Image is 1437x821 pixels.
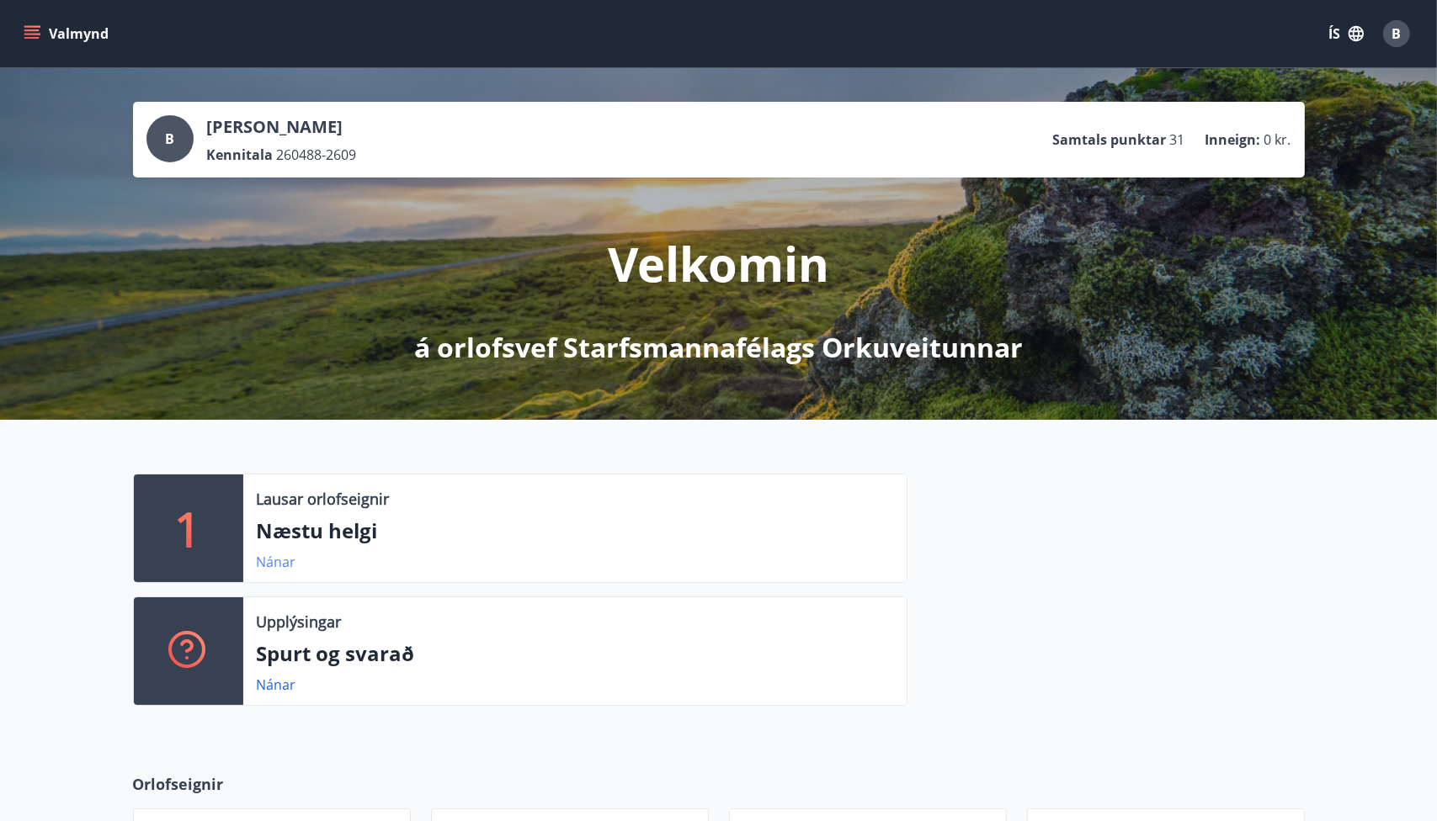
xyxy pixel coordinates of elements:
[1205,130,1261,149] p: Inneign :
[257,675,296,694] a: Nánar
[1392,24,1402,43] span: B
[277,146,357,164] span: 260488-2609
[608,231,829,295] p: Velkomin
[257,611,342,633] p: Upplýsingar
[133,773,224,795] span: Orlofseignir
[257,639,893,668] p: Spurt og svarað
[1053,130,1167,149] p: Samtals punktar
[1319,19,1373,49] button: ÍS
[1170,130,1185,149] span: 31
[414,329,1023,366] p: á orlofsvef Starfsmannafélags Orkuveitunnar
[20,19,115,49] button: menu
[165,130,174,148] span: B
[257,516,893,545] p: Næstu helgi
[1376,13,1417,54] button: B
[207,115,357,139] p: [PERSON_NAME]
[175,496,202,560] p: 1
[1264,130,1291,149] span: 0 kr.
[257,488,390,510] p: Lausar orlofseignir
[257,553,296,571] a: Nánar
[207,146,274,164] p: Kennitala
